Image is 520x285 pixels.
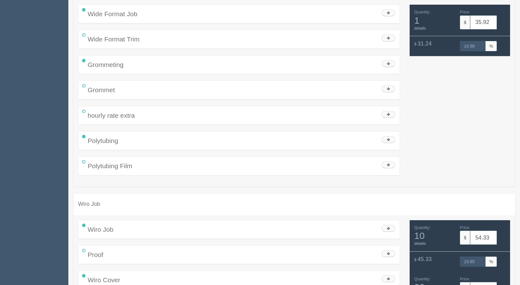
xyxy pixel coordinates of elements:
[460,15,470,30] span: $
[460,277,470,281] span: Price:
[460,225,470,230] span: Price:
[460,10,470,14] span: Price:
[418,256,432,262] span: 45.33
[88,276,120,283] span: Wiro Cover
[88,251,103,258] span: Proof
[88,10,137,17] span: Wide Format Job
[88,61,124,68] span: Grommeting
[78,201,510,207] h4: Wiro Job
[414,225,430,230] span: Quantity:
[88,162,132,169] span: Polytubing Film
[414,42,416,46] span: $
[88,112,135,119] span: hourly rate extra
[414,15,455,26] span: 1
[414,10,430,14] span: Quantity:
[88,226,113,233] span: Wiro Job
[88,36,140,43] span: Wide Format Trim
[414,26,426,31] a: details
[414,277,430,281] span: Quantity:
[485,41,497,51] span: %
[414,257,416,262] span: $
[414,230,455,241] span: 10
[418,40,432,47] span: 31.24
[485,256,497,267] span: %
[414,241,426,246] a: details
[88,86,115,93] span: Grommet
[460,230,470,245] span: $
[88,137,118,144] span: Polytubing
